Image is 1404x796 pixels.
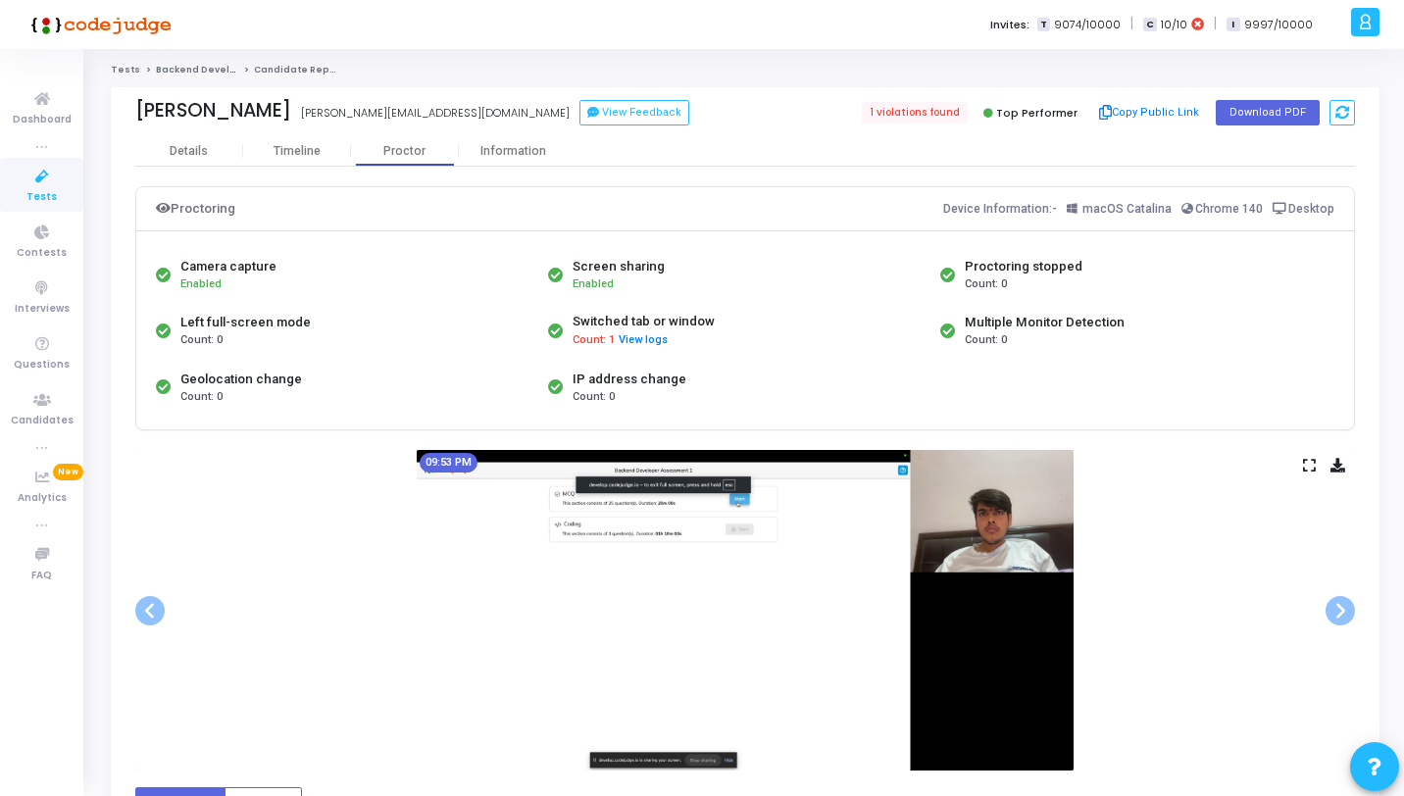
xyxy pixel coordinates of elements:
span: New [53,464,83,480]
div: [PERSON_NAME] [135,99,291,122]
span: Questions [14,357,70,373]
span: Count: 0 [965,276,1007,293]
button: View logs [618,331,669,350]
div: Camera capture [180,257,276,276]
span: Dashboard [13,112,72,128]
span: 9074/10000 [1054,17,1121,33]
span: | [1214,14,1217,34]
button: View Feedback [579,100,689,125]
span: Enabled [573,277,614,290]
img: logo [25,5,172,44]
span: Count: 0 [573,389,615,406]
nav: breadcrumb [111,64,1379,76]
span: Interviews [15,301,70,318]
span: Tests [26,189,57,206]
span: | [1130,14,1133,34]
a: Tests [111,64,140,75]
span: I [1227,18,1239,32]
div: Left full-screen mode [180,313,311,332]
a: Backend Developer Assessment 1 [156,64,323,75]
div: Device Information:- [943,197,1335,221]
div: Details [170,144,208,159]
span: 9997/10000 [1244,17,1313,33]
span: 1 violations found [862,102,968,124]
div: [PERSON_NAME][EMAIL_ADDRESS][DOMAIN_NAME] [301,105,570,122]
span: FAQ [31,568,52,584]
div: Multiple Monitor Detection [965,313,1125,332]
iframe: Chat [980,49,1394,693]
img: screenshot-1760199817949.jpeg [417,450,1074,771]
div: IP address change [573,370,686,389]
span: Count: 1 [573,332,615,349]
div: Timeline [274,144,321,159]
div: Geolocation change [180,370,302,389]
div: Information [459,144,567,159]
span: T [1037,18,1050,32]
div: Proctoring [156,197,235,221]
span: Enabled [180,277,222,290]
span: Contests [17,245,67,262]
span: Count: 0 [965,332,1007,349]
span: Analytics [18,490,67,507]
span: Count: 0 [180,332,223,349]
span: C [1143,18,1156,32]
span: Candidates [11,413,74,429]
label: Invites: [990,17,1029,33]
span: Count: 0 [180,389,223,406]
div: Screen sharing [573,257,665,276]
div: Switched tab or window [573,312,715,331]
span: 10/10 [1161,17,1187,33]
span: Candidate Report [254,64,344,75]
div: Proctor [351,144,459,159]
div: Proctoring stopped [965,257,1082,276]
mat-chip: 09:53 PM [420,453,477,473]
